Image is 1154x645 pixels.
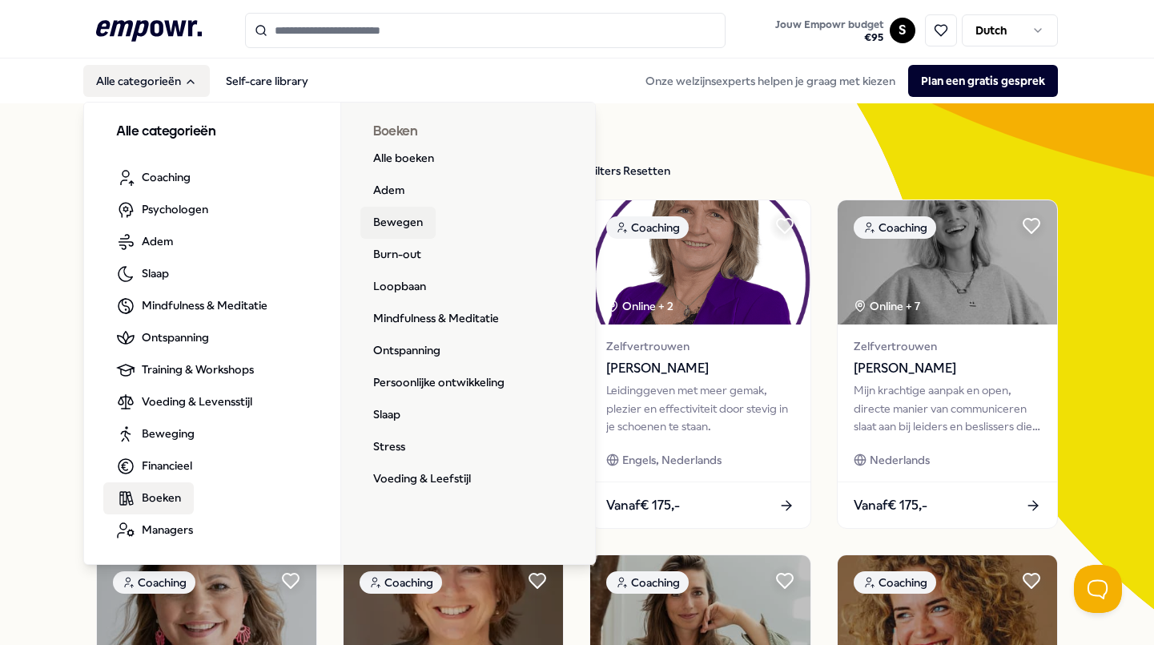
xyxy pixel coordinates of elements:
[103,290,280,322] a: Mindfulness & Meditatie
[142,232,173,250] span: Adem
[890,18,915,43] button: S
[360,335,453,367] a: Ontspanning
[103,418,207,450] a: Beweging
[103,354,267,386] a: Training & Workshops
[103,482,194,514] a: Boeken
[606,216,689,239] div: Coaching
[142,393,252,410] span: Voeding & Levensstijl
[360,175,417,207] a: Adem
[103,322,222,354] a: Ontspanning
[606,358,794,379] span: [PERSON_NAME]
[142,361,254,378] span: Training & Workshops
[854,381,1041,435] div: Mijn krachtige aanpak en open, directe manier van communiceren slaat aan bij leiders en beslisser...
[854,297,920,315] div: Online + 7
[775,18,883,31] span: Jouw Empowr budget
[622,451,722,469] span: Engels, Nederlands
[360,367,517,399] a: Persoonlijke ontwikkeling
[116,122,308,143] h3: Alle categorieën
[854,337,1041,355] span: Zelfvertrouwen
[245,13,726,48] input: Search for products, categories or subcategories
[589,162,670,179] div: Filters Resetten
[606,571,689,594] div: Coaching
[83,65,321,97] nav: Main
[360,399,413,431] a: Slaap
[103,514,206,546] a: Managers
[769,14,890,47] a: Jouw Empowr budget€95
[606,297,674,315] div: Online + 2
[360,431,418,463] a: Stress
[908,65,1058,97] button: Plan een gratis gesprek
[142,200,208,218] span: Psychologen
[854,571,936,594] div: Coaching
[606,337,794,355] span: Zelfvertrouwen
[360,207,436,239] a: Bewegen
[142,521,193,538] span: Managers
[360,239,434,271] a: Burn-out
[142,264,169,282] span: Slaap
[142,457,192,474] span: Financieel
[1074,565,1122,613] iframe: Help Scout Beacon - Open
[84,103,597,566] div: Alle categorieën
[83,65,210,97] button: Alle categorieën
[103,194,221,226] a: Psychologen
[606,495,680,516] span: Vanaf € 175,-
[103,162,203,194] a: Coaching
[142,425,195,442] span: Beweging
[103,258,182,290] a: Slaap
[775,31,883,44] span: € 95
[142,168,191,186] span: Coaching
[838,200,1057,325] img: package image
[870,451,930,469] span: Nederlands
[360,303,512,335] a: Mindfulness & Meditatie
[590,200,810,325] img: package image
[854,216,936,239] div: Coaching
[854,358,1041,379] span: [PERSON_NAME]
[103,450,205,482] a: Financieel
[360,463,484,495] a: Voeding & Leefstijl
[633,65,1058,97] div: Onze welzijnsexperts helpen je graag met kiezen
[213,65,321,97] a: Self-care library
[360,143,447,175] a: Alle boeken
[113,571,195,594] div: Coaching
[142,329,209,346] span: Ontspanning
[772,15,887,47] button: Jouw Empowr budget€95
[837,200,1058,529] a: package imageCoachingOnline + 7Zelfvertrouwen[PERSON_NAME]Mijn krachtige aanpak en open, directe ...
[606,381,794,435] div: Leidinggeven met meer gemak, plezier en effectiviteit door stevig in je schoenen te staan.
[589,200,810,529] a: package imageCoachingOnline + 2Zelfvertrouwen[PERSON_NAME]Leidinggeven met meer gemak, plezier en...
[373,122,565,143] h3: Boeken
[854,495,927,516] span: Vanaf € 175,-
[103,386,265,418] a: Voeding & Levensstijl
[142,296,267,314] span: Mindfulness & Meditatie
[142,489,181,506] span: Boeken
[103,226,186,258] a: Adem
[360,571,442,594] div: Coaching
[360,271,439,303] a: Loopbaan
